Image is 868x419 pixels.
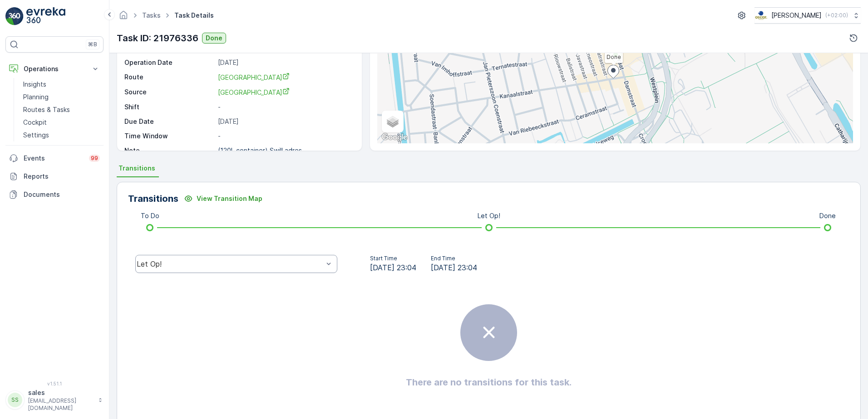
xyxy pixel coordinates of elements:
[5,7,24,25] img: logo
[218,117,352,126] p: [DATE]
[28,388,94,397] p: sales
[383,112,403,132] a: Layers
[20,103,104,116] a: Routes & Tasks
[406,375,572,389] h2: There are no transitions for this task.
[26,7,65,25] img: logo_light-DOdMpM7g.png
[5,149,104,167] a: Events99
[23,131,49,140] p: Settings
[218,73,290,81] span: [GEOGRAPHIC_DATA]
[478,211,500,220] p: Let Op!
[91,155,98,162] p: 99
[141,211,159,220] p: To Do
[28,397,94,412] p: [EMAIL_ADDRESS][DOMAIN_NAME]
[124,73,214,82] p: Route
[20,78,104,91] a: Insights
[431,262,477,273] span: [DATE] 23:04
[819,211,836,220] p: Done
[124,102,214,112] p: Shift
[118,164,155,173] span: Transitions
[218,146,312,154] p: (120L container) Swill adres -...
[218,73,352,82] a: Lombok
[202,33,226,44] button: Done
[23,80,46,89] p: Insights
[431,255,477,262] p: End Time
[23,118,47,127] p: Cockpit
[370,255,416,262] p: Start Time
[124,117,214,126] p: Due Date
[173,11,216,20] span: Task Details
[5,185,104,204] a: Documents
[5,381,104,386] span: v 1.51.1
[380,132,409,143] img: Google
[5,388,104,412] button: SSsales[EMAIL_ADDRESS][DOMAIN_NAME]
[24,64,85,73] p: Operations
[370,262,416,273] span: [DATE] 23:04
[218,88,352,97] a: Lombok
[755,7,861,24] button: [PERSON_NAME](+02:00)
[825,12,848,19] p: ( +02:00 )
[380,132,409,143] a: Open this area in Google Maps (opens a new window)
[124,146,214,155] p: Note
[124,88,214,97] p: Source
[206,34,222,43] p: Done
[142,11,161,19] a: Tasks
[197,194,262,203] p: View Transition Map
[8,393,22,407] div: SS
[124,132,214,141] p: Time Window
[118,14,128,21] a: Homepage
[755,10,768,20] img: basis-logo_rgb2x.png
[20,91,104,103] a: Planning
[137,260,323,268] div: Let Op!
[218,102,352,112] p: -
[23,105,70,114] p: Routes & Tasks
[117,31,198,45] p: Task ID: 21976336
[24,190,100,199] p: Documents
[23,93,49,102] p: Planning
[178,191,268,206] button: View Transition Map
[124,58,214,67] p: Operation Date
[5,167,104,185] a: Reports
[5,60,104,78] button: Operations
[218,88,290,96] span: [GEOGRAPHIC_DATA]
[20,129,104,141] a: Settings
[20,116,104,129] a: Cockpit
[771,11,822,20] p: [PERSON_NAME]
[24,172,100,181] p: Reports
[128,192,178,205] p: Transitions
[24,154,84,163] p: Events
[218,58,352,67] p: [DATE]
[88,41,97,48] p: ⌘B
[218,132,352,141] p: -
